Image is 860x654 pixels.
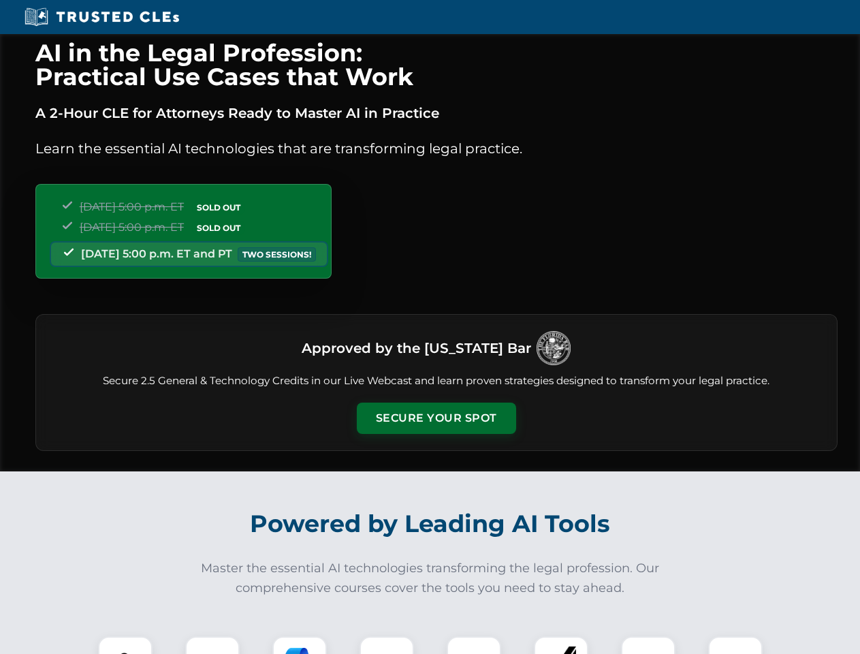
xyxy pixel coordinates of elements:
p: Secure 2.5 General & Technology Credits in our Live Webcast and learn proven strategies designed ... [52,373,821,389]
img: Trusted CLEs [20,7,183,27]
p: A 2-Hour CLE for Attorneys Ready to Master AI in Practice [35,102,838,124]
h2: Powered by Leading AI Tools [53,500,808,548]
span: SOLD OUT [192,200,245,215]
img: Logo [537,331,571,365]
h3: Approved by the [US_STATE] Bar [302,336,531,360]
span: [DATE] 5:00 p.m. ET [80,221,184,234]
button: Secure Your Spot [357,403,516,434]
h1: AI in the Legal Profession: Practical Use Cases that Work [35,41,838,89]
span: [DATE] 5:00 p.m. ET [80,200,184,213]
p: Master the essential AI technologies transforming the legal profession. Our comprehensive courses... [192,559,669,598]
span: SOLD OUT [192,221,245,235]
p: Learn the essential AI technologies that are transforming legal practice. [35,138,838,159]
